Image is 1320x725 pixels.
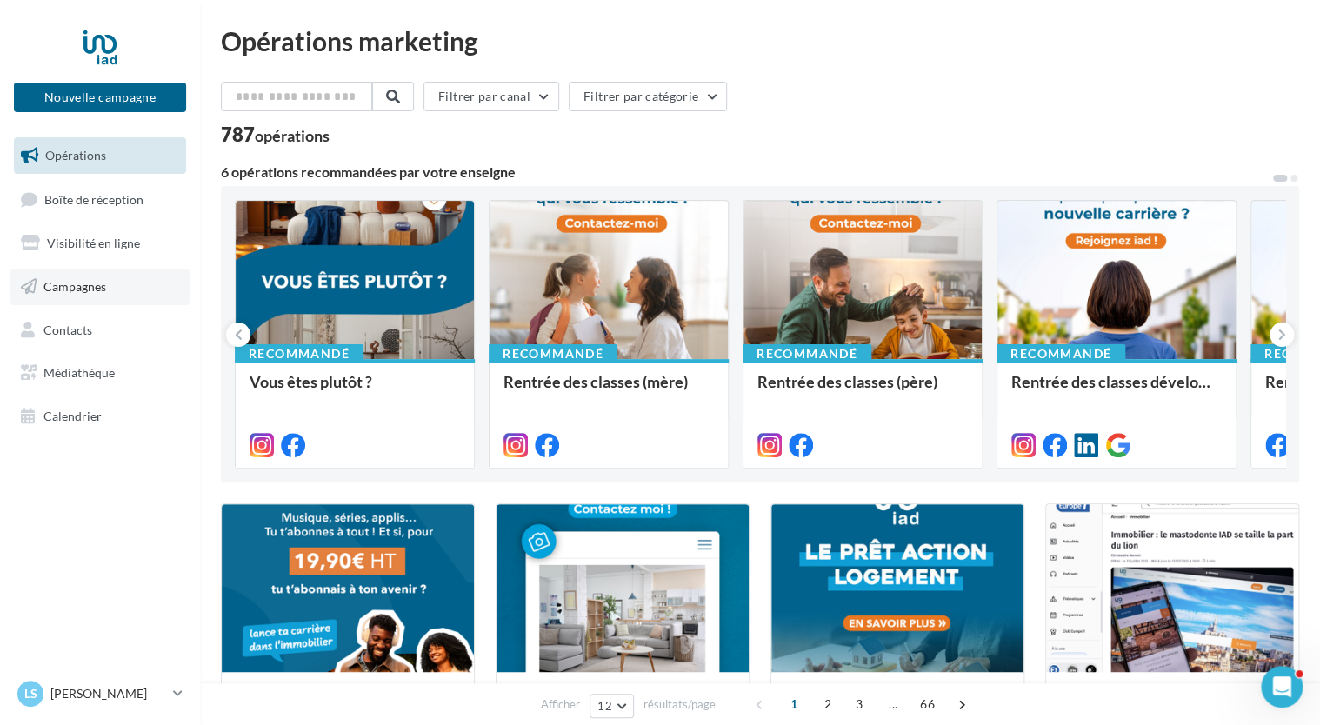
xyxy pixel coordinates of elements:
a: Médiathèque [10,355,190,391]
div: Recommandé [743,344,871,363]
div: Vous êtes plutôt ? [250,373,460,408]
span: ... [879,690,907,718]
span: Afficher [541,696,580,713]
span: 2 [814,690,842,718]
div: Rentrée des classes (mère) [503,373,714,408]
a: Visibilité en ligne [10,225,190,262]
a: Boîte de réception [10,181,190,218]
div: Opérations marketing [221,28,1299,54]
div: Rentrée des classes (père) [757,373,968,408]
div: Recommandé [997,344,1125,363]
iframe: Intercom live chat [1261,666,1303,708]
span: Ls [24,685,37,702]
a: Ls [PERSON_NAME] [14,677,186,710]
a: Opérations [10,137,190,174]
a: Contacts [10,312,190,349]
span: Médiathèque [43,365,115,380]
div: 6 opérations recommandées par votre enseigne [221,165,1271,179]
div: opérations [255,128,330,143]
button: Filtrer par catégorie [569,82,727,111]
div: Recommandé [235,344,363,363]
span: Opérations [45,148,106,163]
button: Nouvelle campagne [14,83,186,112]
a: Calendrier [10,398,190,435]
div: Rentrée des classes développement (conseillère) [1011,373,1222,408]
span: 3 [845,690,873,718]
span: 1 [780,690,808,718]
span: Calendrier [43,409,102,423]
span: 12 [597,699,612,713]
div: Recommandé [489,344,617,363]
span: Contacts [43,322,92,336]
span: 66 [913,690,942,718]
span: Campagnes [43,279,106,294]
span: Visibilité en ligne [47,236,140,250]
span: Boîte de réception [44,191,143,206]
div: 787 [221,125,330,144]
button: Filtrer par canal [423,82,559,111]
p: [PERSON_NAME] [50,685,166,702]
a: Campagnes [10,269,190,305]
span: résultats/page [643,696,716,713]
button: 12 [590,694,634,718]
